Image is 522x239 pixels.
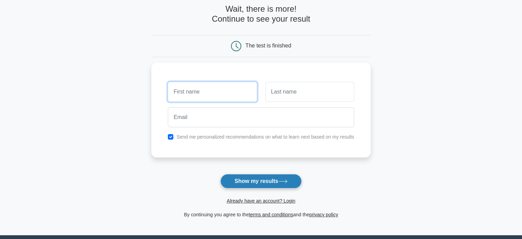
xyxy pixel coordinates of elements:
a: Already have an account? Login [227,198,295,204]
input: Email [168,107,354,127]
input: Last name [265,82,354,102]
div: By continuing you agree to the and the [147,210,375,219]
h4: Wait, there is more! Continue to see your result [151,4,371,24]
label: Send me personalized recommendations on what to learn next based on my results [176,134,354,140]
input: First name [168,82,257,102]
a: terms and conditions [249,212,293,217]
button: Show my results [220,174,301,188]
a: privacy policy [309,212,338,217]
div: The test is finished [245,43,291,48]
